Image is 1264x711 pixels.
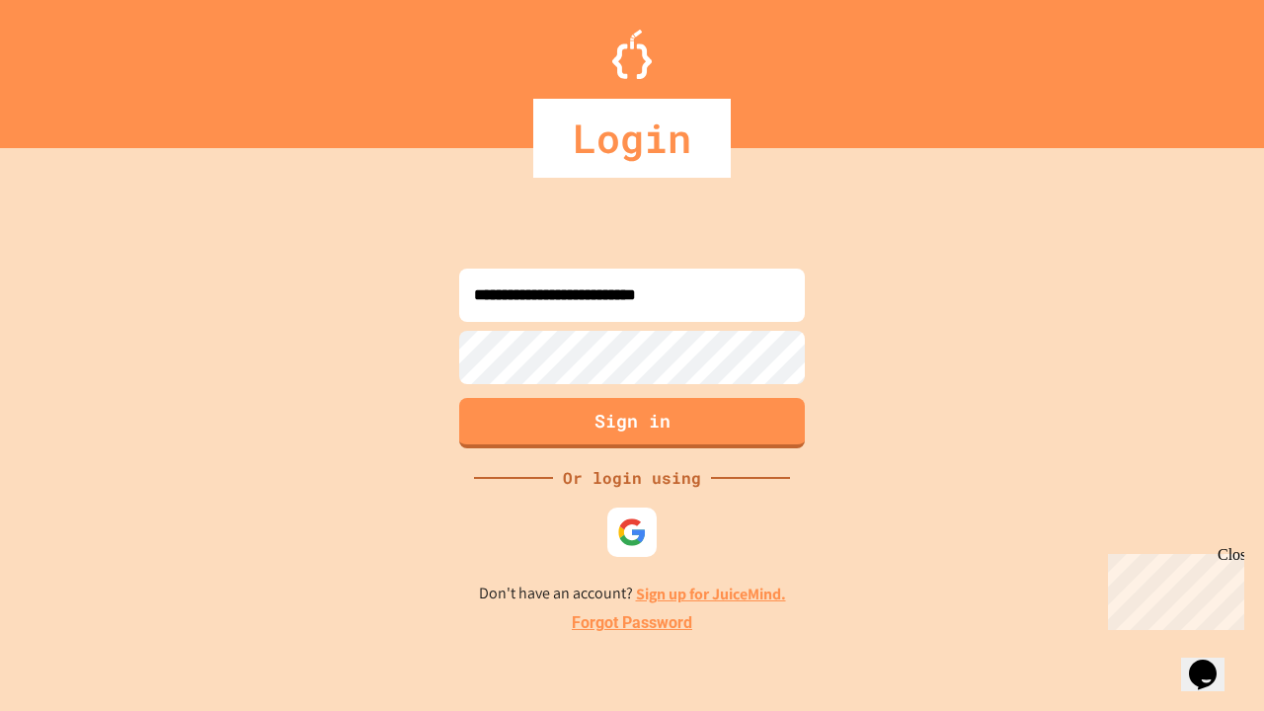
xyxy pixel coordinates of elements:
[1100,546,1244,630] iframe: chat widget
[612,30,652,79] img: Logo.svg
[8,8,136,125] div: Chat with us now!Close
[617,517,647,547] img: google-icon.svg
[459,398,805,448] button: Sign in
[1181,632,1244,691] iframe: chat widget
[479,582,786,606] p: Don't have an account?
[636,584,786,604] a: Sign up for JuiceMind.
[533,99,731,178] div: Login
[572,611,692,635] a: Forgot Password
[553,466,711,490] div: Or login using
